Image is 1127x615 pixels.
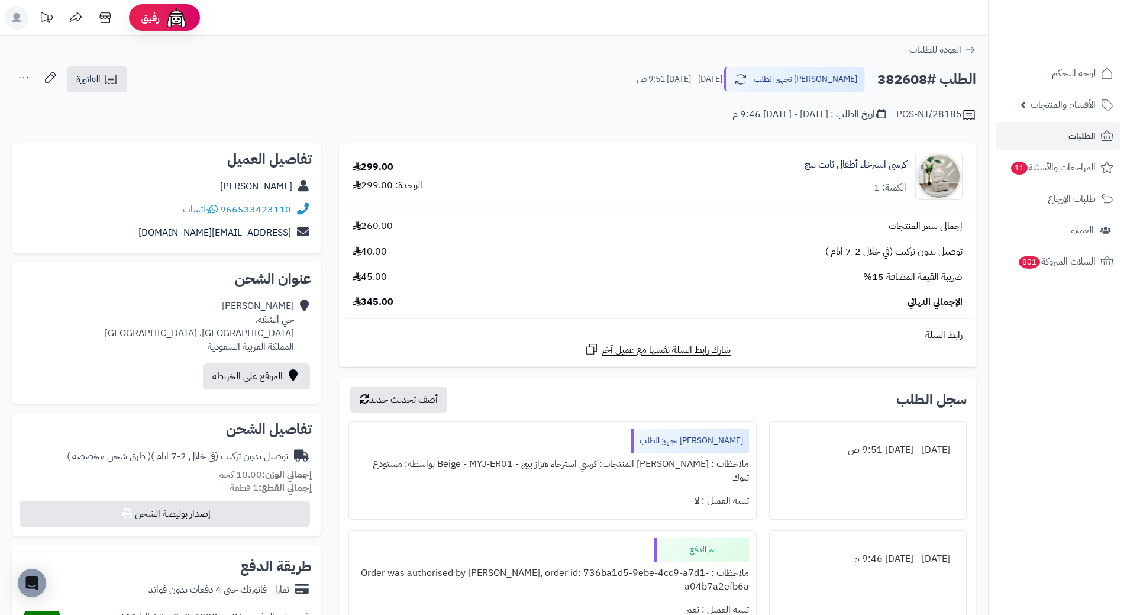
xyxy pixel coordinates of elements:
a: طلبات الإرجاع [996,185,1120,213]
button: [PERSON_NAME] تجهيز الطلب [724,67,865,92]
span: السلات المتروكة [1018,253,1096,270]
span: توصيل بدون تركيب (في خلال 2-7 ايام ) [825,245,963,259]
a: الطلبات [996,122,1120,150]
span: شارك رابط السلة نفسها مع عميل آخر [602,343,731,357]
span: إجمالي سعر المنتجات [889,220,963,233]
span: طلبات الإرجاع [1048,191,1096,207]
div: تم الدفع [654,538,749,562]
span: المراجعات والأسئلة [1010,159,1096,176]
strong: إجمالي الوزن: [262,468,312,482]
strong: إجمالي القطع: [259,481,312,495]
h3: سجل الطلب [896,392,967,407]
button: أضف تحديث جديد [350,387,447,413]
span: 11 [1010,162,1028,175]
span: 45.00 [353,271,387,284]
div: توصيل بدون تركيب (في خلال 2-7 ايام ) [67,450,288,463]
img: 1750229818-1-90x90.jpg [916,153,962,200]
a: المراجعات والأسئلة11 [996,153,1120,182]
span: الطلبات [1068,128,1096,144]
div: 299.00 [353,160,393,174]
span: رفيق [141,11,160,25]
a: تحديثات المنصة [31,6,61,33]
span: 40.00 [353,245,387,259]
span: ( طرق شحن مخصصة ) [67,449,151,463]
a: واتساب [183,202,218,217]
div: تاريخ الطلب : [DATE] - [DATE] 9:46 م [732,108,886,121]
div: الكمية: 1 [874,181,906,195]
span: 801 [1018,256,1041,269]
div: [DATE] - [DATE] 9:51 ص [777,439,959,462]
div: POS-NT/28185 [896,108,976,122]
button: إصدار بوليصة الشحن [20,501,310,527]
div: الوحدة: 299.00 [353,179,422,192]
span: الأقسام والمنتجات [1031,96,1096,113]
a: لوحة التحكم [996,59,1120,88]
small: 1 قطعة [230,481,312,495]
div: ملاحظات : [PERSON_NAME] المنتجات: كرسي استرخاء هزاز بيج - Beige - MYJ-ER01 بواسطة: مستودع تبوك [356,453,748,490]
img: logo-2.png [1047,24,1116,49]
div: [PERSON_NAME] حي الشقه، [GEOGRAPHIC_DATA]، [GEOGRAPHIC_DATA] المملكة العربية السعودية [105,300,294,353]
div: [PERSON_NAME] تجهيز الطلب [631,429,749,453]
a: الموقع على الخريطة [203,363,310,389]
span: العملاء [1071,222,1094,239]
img: ai-face.png [164,6,188,30]
span: 260.00 [353,220,393,233]
h2: عنوان الشحن [21,272,312,286]
a: العملاء [996,216,1120,244]
div: [DATE] - [DATE] 9:46 م [777,548,959,571]
a: العودة للطلبات [909,43,976,57]
span: 345.00 [353,295,393,309]
a: السلات المتروكة801 [996,247,1120,276]
div: ملاحظات : Order was authorised by [PERSON_NAME], order id: 736ba1d5-9ebe-4cc9-a7d1-a04b7a2efb6a [356,562,748,598]
a: الفاتورة [67,66,127,92]
h2: تفاصيل العميل [21,152,312,166]
span: الإجمالي النهائي [908,295,963,309]
a: 966533423110 [220,202,291,217]
span: لوحة التحكم [1052,65,1096,82]
div: تنبيه العميل : لا [356,490,748,513]
small: 10.00 كجم [218,468,312,482]
h2: طريقة الدفع [240,559,312,574]
span: العودة للطلبات [909,43,961,57]
div: تمارا - فاتورتك حتى 4 دفعات بدون فوائد [148,583,289,597]
h2: الطلب #382608 [877,67,976,92]
a: [EMAIL_ADDRESS][DOMAIN_NAME] [138,226,291,240]
a: شارك رابط السلة نفسها مع عميل آخر [585,342,731,357]
small: [DATE] - [DATE] 9:51 ص [637,73,722,85]
div: رابط السلة [344,329,971,342]
div: Open Intercom Messenger [18,569,46,597]
span: ضريبة القيمة المضافة 15% [863,271,963,284]
span: الفاتورة [76,72,101,86]
a: [PERSON_NAME] [220,179,292,194]
a: كرسي استرخاء أطفال ثابت بيج [805,158,906,172]
h2: تفاصيل الشحن [21,422,312,436]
